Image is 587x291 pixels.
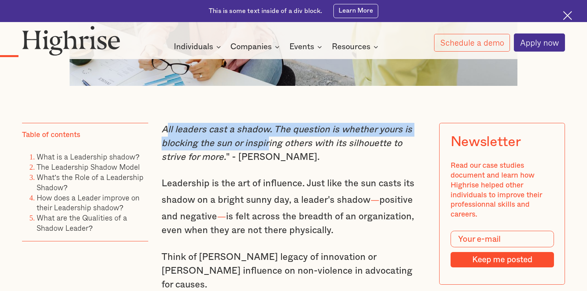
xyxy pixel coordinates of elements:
a: What is a Leadership shadow? [37,151,139,162]
a: What's the Role of a Leadership Shadow? [37,171,144,193]
div: Individuals [174,42,223,52]
p: " - [PERSON_NAME]. [162,123,425,164]
div: Companies [230,42,282,52]
a: What are the Qualities of a Shadow Leader? [37,212,127,234]
strong: — [217,211,226,217]
div: Companies [230,42,272,52]
p: Leadership is the art of influence. Just like the sun casts its shadow on a bright sunny day, a l... [162,177,425,237]
div: Newsletter [450,134,521,150]
a: How does a Leader improve on their Leadership shadow? [37,192,140,213]
div: Events [289,42,314,52]
em: All leaders cast a shadow. The question is whether yours is blocking the sun or inspiring others ... [162,125,412,162]
form: Modal Form [450,231,554,267]
div: Events [289,42,324,52]
div: Resources [332,42,370,52]
a: Learn More [333,4,378,18]
div: Read our case studies document and learn how Highrise helped other individuals to improve their p... [450,161,554,220]
img: Cross icon [563,11,572,20]
img: Highrise logo [22,26,120,55]
strong: — [370,194,379,200]
div: Individuals [174,42,213,52]
input: Keep me posted [450,252,554,267]
input: Your e-mail [450,231,554,247]
div: Table of contents [22,130,80,140]
div: Resources [332,42,381,52]
a: The Leadership Shadow Model [37,161,140,172]
a: Apply now [514,33,565,52]
a: Schedule a demo [434,34,510,52]
div: This is some text inside of a div block. [209,7,322,15]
